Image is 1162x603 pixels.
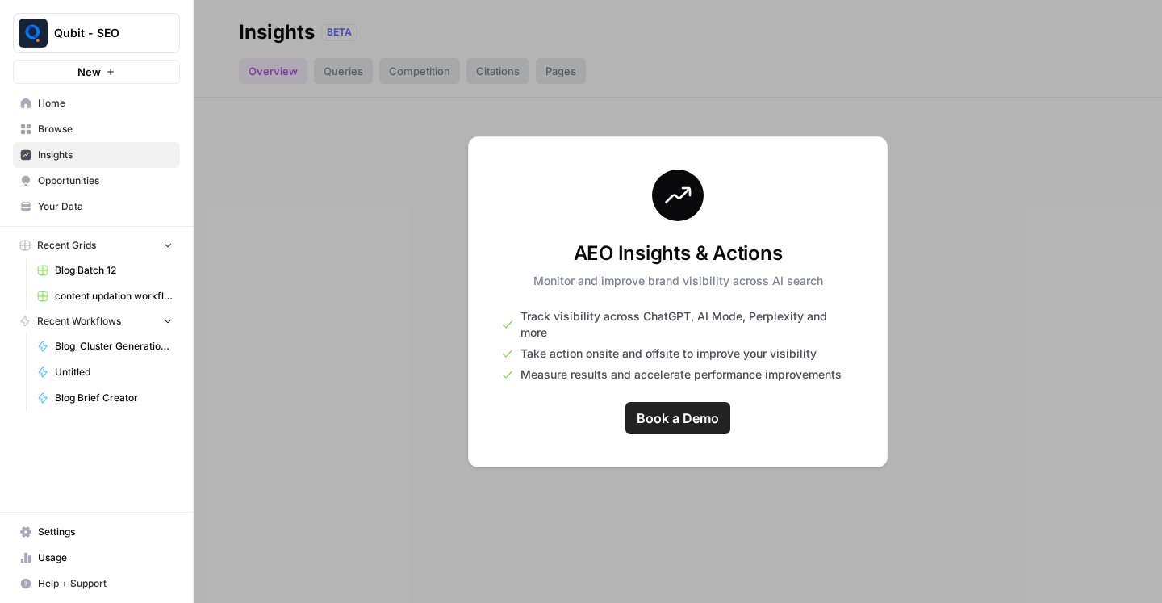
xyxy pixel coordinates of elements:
[13,194,180,220] a: Your Data
[38,148,173,162] span: Insights
[13,142,180,168] a: Insights
[30,258,180,283] a: Blog Batch 12
[55,339,173,354] span: Blog_Cluster Generation V3a1 with WP Integration [Live site]
[520,366,842,383] span: Measure results and accelerate performance improvements
[38,96,173,111] span: Home
[37,314,121,329] span: Recent Workflows
[520,345,817,362] span: Take action onsite and offsite to improve your visibility
[520,308,855,341] span: Track visibility across ChatGPT, AI Mode, Perplexity and more
[54,25,152,41] span: Qubit - SEO
[30,385,180,411] a: Blog Brief Creator
[13,545,180,571] a: Usage
[38,122,173,136] span: Browse
[533,241,823,266] h3: AEO Insights & Actions
[55,391,173,405] span: Blog Brief Creator
[13,90,180,116] a: Home
[38,525,173,539] span: Settings
[13,309,180,333] button: Recent Workflows
[13,571,180,597] button: Help + Support
[637,408,719,428] span: Book a Demo
[13,168,180,194] a: Opportunities
[38,174,173,188] span: Opportunities
[30,333,180,359] a: Blog_Cluster Generation V3a1 with WP Integration [Live site]
[19,19,48,48] img: Qubit - SEO Logo
[38,576,173,591] span: Help + Support
[38,551,173,565] span: Usage
[30,283,180,309] a: content updation workflow
[55,289,173,304] span: content updation workflow
[13,233,180,258] button: Recent Grids
[55,263,173,278] span: Blog Batch 12
[37,238,96,253] span: Recent Grids
[13,519,180,545] a: Settings
[13,116,180,142] a: Browse
[55,365,173,379] span: Untitled
[30,359,180,385] a: Untitled
[38,199,173,214] span: Your Data
[13,60,180,84] button: New
[533,273,823,289] p: Monitor and improve brand visibility across AI search
[77,64,101,80] span: New
[625,402,730,434] a: Book a Demo
[13,13,180,53] button: Workspace: Qubit - SEO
